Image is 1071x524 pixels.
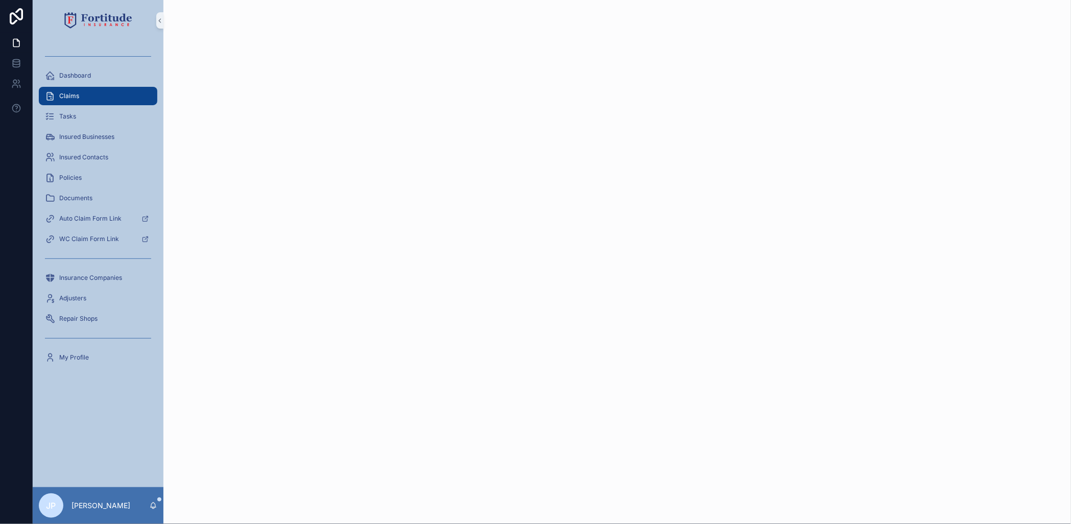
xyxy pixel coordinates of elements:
span: JP [46,499,56,512]
a: Repair Shops [39,309,157,328]
span: Repair Shops [59,315,98,323]
span: Policies [59,174,82,182]
span: Insurance Companies [59,274,122,282]
span: Auto Claim Form Link [59,215,122,223]
span: Insured Contacts [59,153,108,161]
a: Dashboard [39,66,157,85]
span: Dashboard [59,72,91,80]
a: Tasks [39,107,157,126]
a: WC Claim Form Link [39,230,157,248]
a: Documents [39,189,157,207]
img: App logo [64,12,132,29]
a: My Profile [39,348,157,367]
span: Documents [59,194,92,202]
a: Claims [39,87,157,105]
a: Adjusters [39,289,157,307]
a: Insured Contacts [39,148,157,166]
span: Tasks [59,112,76,121]
div: scrollable content [33,41,163,380]
span: Adjusters [59,294,86,302]
span: Insured Businesses [59,133,114,141]
span: WC Claim Form Link [59,235,119,243]
span: My Profile [59,353,89,362]
a: Auto Claim Form Link [39,209,157,228]
span: Claims [59,92,79,100]
a: Insured Businesses [39,128,157,146]
a: Policies [39,169,157,187]
p: [PERSON_NAME] [72,501,130,511]
a: Insurance Companies [39,269,157,287]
